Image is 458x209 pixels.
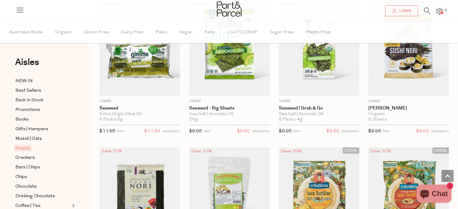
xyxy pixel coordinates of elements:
[9,22,43,43] span: Australian Made
[15,97,43,104] span: Back In Stock
[117,130,124,133] small: RRP
[121,22,143,43] span: Dairy Free
[189,129,202,134] span: $9.95
[270,22,294,43] span: Sugar Free
[15,116,70,123] a: Books
[279,106,360,111] a: Seaweed | Grab & Go
[368,117,387,122] span: 9 Sheets
[204,22,215,43] span: Keto
[15,87,41,94] span: Best Sellers
[15,183,70,190] a: Chocolate
[279,1,360,96] img: Seaweed | Grab & Go
[293,130,300,133] small: RRP
[368,147,393,155] div: Save 10%
[432,147,449,154] span: LOCAL
[155,22,167,43] span: Paleo
[443,8,448,13] span: 1
[368,106,449,111] a: [PERSON_NAME]
[15,154,35,161] span: Crackers
[415,185,453,204] inbox-online-store-chat: Shopify online store chat
[179,22,192,43] span: Vegan
[15,164,70,171] a: Bars | Chips
[189,112,270,117] div: Sea Salt | Avocado Oil
[368,1,449,96] img: Sushi Nori
[15,77,70,85] a: NEW IN
[15,56,39,69] span: Aisles
[144,128,160,135] span: $11.30
[15,126,48,133] span: Gifts | Hampers
[227,22,257,43] span: Low FODMAP
[99,117,123,122] span: 6 Pack x 5g
[163,130,180,133] small: MEMBERS
[383,130,390,133] small: RRP
[14,145,32,151] span: Snacks
[15,174,27,181] span: Chips
[237,128,250,135] span: $9.50
[279,117,303,122] span: 5 Pack x 4g
[368,99,449,104] p: Gimme
[368,112,449,117] div: Organic
[416,128,429,135] span: $9.00
[15,106,70,114] a: Promotions
[436,8,442,14] a: 1
[279,112,360,117] div: Sea Salt | Avocado Oil
[15,87,70,94] a: Best Sellers
[99,129,115,134] span: $11.95
[15,106,40,114] span: Promotions
[99,147,124,155] div: Save 10%
[15,58,39,73] a: Aisles
[368,129,381,134] span: $9.95
[55,22,72,43] span: Organic
[15,173,70,181] a: Chips
[15,78,33,85] span: NEW IN
[15,193,55,200] span: Drinking Chocolate
[99,1,180,96] img: Seaweed
[217,2,241,17] img: Part&Parcel
[385,5,418,16] a: Login
[15,164,40,171] span: Bars | Chips
[15,135,70,143] a: Muesli | Oats
[15,125,70,133] a: Gifts | Hampers
[15,116,29,123] span: Books
[15,154,70,161] a: Crackers
[306,22,331,43] span: Plastic Free
[252,130,270,133] small: MEMBERS
[15,97,70,104] a: Back In Stock
[99,99,180,104] p: Gimme
[15,135,42,143] span: Muesli | Oats
[189,106,270,111] a: Seaweed - Big Sheets
[342,130,359,133] small: MEMBERS
[326,128,339,135] span: $9.50
[189,147,214,155] div: Save 10%
[189,99,270,104] p: Gimme
[279,147,304,155] div: Save 10%
[15,145,70,152] a: Snacks
[99,112,180,117] div: Extra Virgin Olive Oil
[84,22,109,43] span: Gluten Free
[343,147,359,154] span: LOCAL
[432,130,449,133] small: MEMBERS
[15,183,37,190] span: Chocolate
[204,130,210,133] small: RRP
[189,117,198,122] span: 26g
[279,129,292,134] span: $9.95
[398,8,411,14] span: Login
[15,192,70,200] a: Drinking Chocolate
[189,1,270,96] img: Seaweed - Big Sheets
[279,99,360,104] p: Gimme
[99,106,180,111] a: Seaweed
